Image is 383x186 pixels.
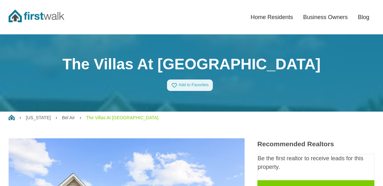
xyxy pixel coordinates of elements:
img: FirstWalk [9,10,64,22]
a: Business Owners [298,10,353,24]
a: Home Residents [246,10,298,24]
a: Add to Favorites [167,79,213,91]
h3: Recommended Realtors [257,140,374,148]
h1: The Villas At [GEOGRAPHIC_DATA] [9,55,374,73]
p: Be the first realtor to receive leads for this property. [258,154,374,171]
a: Blog [353,10,374,24]
a: The Villas At [GEOGRAPHIC_DATA] [86,115,158,120]
a: Bel Air [62,115,75,120]
a: [US_STATE] [26,115,51,120]
span: Add to Favorites [178,83,209,87]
